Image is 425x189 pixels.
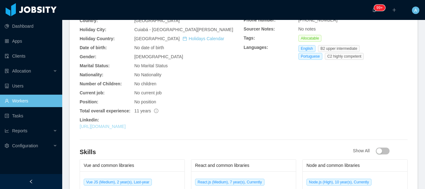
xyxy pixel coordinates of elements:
a: icon: calendarHolidays Calendar [183,36,224,41]
span: No children [134,81,156,86]
span: Show All [353,148,390,153]
b: Position: [80,99,98,104]
b: Current job: [80,90,105,95]
span: A [414,7,417,14]
b: Gender: [80,54,96,59]
b: Country: [80,18,98,23]
span: C2 highly competent [325,53,364,60]
b: Tags: [244,35,255,40]
span: React.js (Medium), 7 year(s), Currently [195,179,264,186]
i: icon: calendar [183,36,187,41]
span: No Nationality [134,72,161,77]
b: Phone number: [244,17,276,22]
b: Holiday Country: [80,36,115,41]
span: [GEOGRAPHIC_DATA] [134,36,224,41]
a: icon: appstoreApps [5,35,57,47]
div: Vue and common libraries [84,160,181,171]
b: Languages: [244,45,268,50]
a: icon: auditClients [5,50,57,62]
span: Portuguese [298,53,322,60]
b: Nationality: [80,72,103,77]
a: icon: profileTasks [5,110,57,122]
h4: Skills [80,148,353,156]
span: B2 upper intermediate [318,45,360,52]
span: Allocatable [298,35,322,42]
i: icon: line-chart [5,129,9,133]
span: English [298,45,315,52]
span: [GEOGRAPHIC_DATA] [134,18,180,23]
i: icon: plus [392,8,396,12]
span: Vue JS (Medium), 2 year(s), Last-year [84,179,152,186]
sup: 157 [374,5,385,11]
span: [PHONE_NUMBER] [298,17,338,22]
i: icon: bell [372,8,376,12]
div: React and common libraries [195,160,292,171]
span: No position [134,99,156,104]
b: Date of birth: [80,45,107,50]
b: Holiday City: [80,27,106,32]
span: No date of birth [134,45,164,50]
span: No current job [134,90,162,95]
span: Node.js (High), 10 year(s), Currently [306,179,371,186]
a: icon: pie-chartDashboard [5,20,57,32]
b: Total overall experience: [80,108,130,113]
span: No notes [298,26,316,31]
span: Cuiabá - [GEOGRAPHIC_DATA][PERSON_NAME] [134,27,233,32]
b: Sourcer Notes: [244,26,275,31]
span: Allocation [12,69,31,73]
span: Reports [12,128,27,133]
a: [URL][DOMAIN_NAME] [80,124,126,129]
div: Node and common libraries [306,160,404,171]
span: [DEMOGRAPHIC_DATA] [134,54,183,59]
i: icon: setting [5,144,9,148]
a: icon: robotUsers [5,80,57,92]
i: icon: solution [5,69,9,73]
span: No Marital Status [134,63,168,68]
b: Linkedin: [80,117,99,122]
span: Configuration [12,143,38,148]
b: Marital Status: [80,63,110,68]
span: 11 years [134,108,159,113]
span: info-circle [154,109,158,113]
b: Number of Children: [80,81,122,86]
a: icon: userWorkers [5,95,57,107]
